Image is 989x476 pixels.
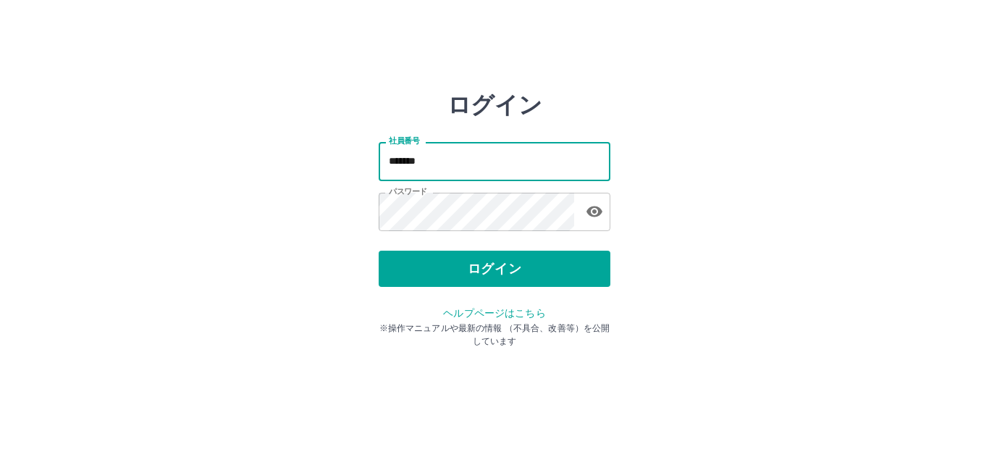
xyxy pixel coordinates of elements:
[389,135,419,146] label: 社員番号
[447,91,542,119] h2: ログイン
[379,251,610,287] button: ログイン
[443,307,545,319] a: ヘルプページはこちら
[379,322,610,348] p: ※操作マニュアルや最新の情報 （不具合、改善等）を公開しています
[389,186,427,197] label: パスワード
